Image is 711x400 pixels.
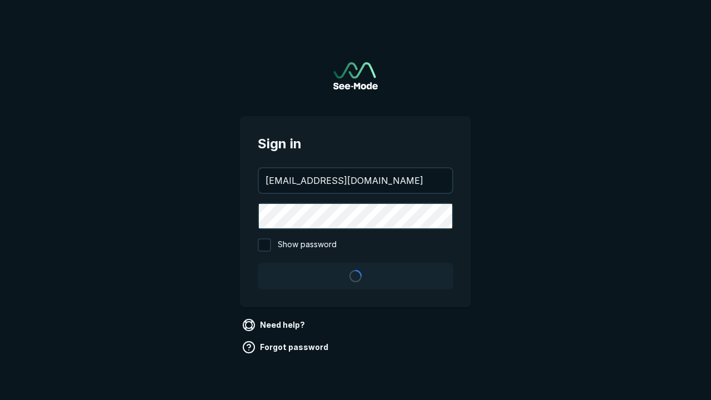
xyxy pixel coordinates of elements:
input: your@email.com [259,168,452,193]
span: Sign in [258,134,453,154]
span: Show password [278,238,337,252]
a: Forgot password [240,338,333,356]
a: Need help? [240,316,309,334]
a: Go to sign in [333,62,378,89]
img: See-Mode Logo [333,62,378,89]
